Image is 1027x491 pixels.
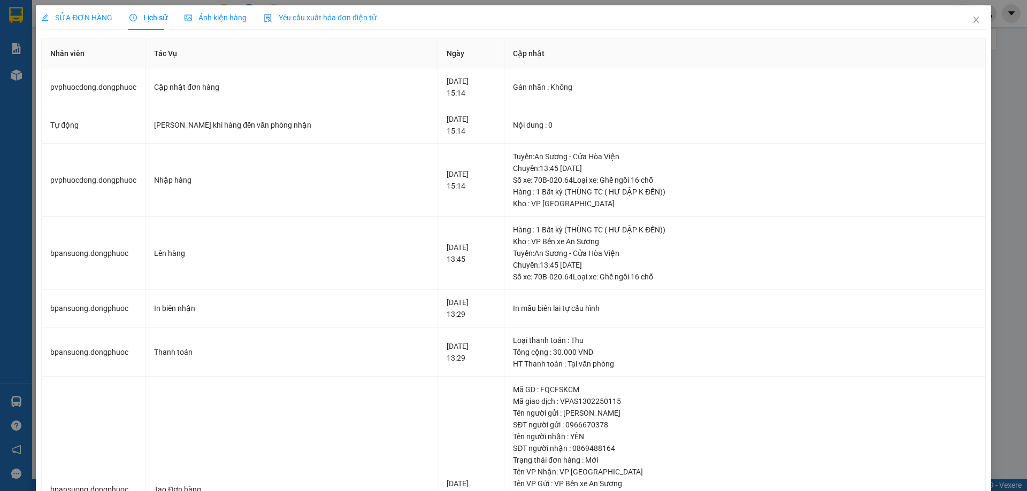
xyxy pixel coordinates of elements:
td: pvphuocdong.dongphuoc [42,144,145,217]
span: Lịch sử [129,13,167,22]
div: Mã giao dịch : VPAS1302250115 [513,395,977,407]
div: Tổng cộng : 30.000 VND [513,346,977,358]
span: Yêu cầu xuất hóa đơn điện tử [264,13,377,22]
div: [DATE] 13:29 [447,340,495,364]
td: Tự động [42,106,145,144]
th: Cập nhật [504,39,986,68]
span: picture [185,14,192,21]
div: Kho : VP Bến xe An Sương [513,236,977,247]
span: SỬA ĐƠN HÀNG [41,13,112,22]
div: Thanh toán [154,346,429,358]
td: pvphuocdong.dongphuoc [42,68,145,106]
div: Tên người gửi : [PERSON_NAME] [513,407,977,419]
div: In mẫu biên lai tự cấu hình [513,302,977,314]
td: bpansuong.dongphuoc [42,217,145,290]
div: Tuyến : An Sương - Cửa Hòa Viện Chuyến: 13:45 [DATE] Số xe: 70B-020.64 Loại xe: Ghế ngồi 16 chỗ [513,247,977,283]
div: Kho : VP [GEOGRAPHIC_DATA] [513,198,977,209]
div: [DATE] 13:45 [447,241,495,265]
div: SĐT người gửi : 0966670378 [513,419,977,431]
div: HT Thanh toán : Tại văn phòng [513,358,977,370]
div: Tên VP Gửi : VP Bến xe An Sương [513,478,977,489]
div: [DATE] 15:14 [447,113,495,137]
td: bpansuong.dongphuoc [42,290,145,328]
div: [DATE] 15:14 [447,168,495,192]
th: Ngày [438,39,504,68]
span: edit [41,14,49,21]
span: clock-circle [129,14,137,21]
div: Trạng thái đơn hàng : Mới [513,454,977,466]
div: Hàng : 1 Bất kỳ (THÙNG TC ( HƯ DẬP K ĐỀN)) [513,224,977,236]
div: Hàng : 1 Bất kỳ (THÙNG TC ( HƯ DẬP K ĐỀN)) [513,186,977,198]
div: Loại thanh toán : Thu [513,334,977,346]
span: Ảnh kiện hàng [185,13,247,22]
div: Cập nhật đơn hàng [154,81,429,93]
div: Tuyến : An Sương - Cửa Hòa Viện Chuyến: 13:45 [DATE] Số xe: 70B-020.64 Loại xe: Ghế ngồi 16 chỗ [513,151,977,186]
span: close [972,15,980,24]
td: bpansuong.dongphuoc [42,328,145,377]
div: SĐT người nhận : 0869488164 [513,442,977,454]
div: Gán nhãn : Không [513,81,977,93]
div: [DATE] 15:14 [447,75,495,99]
div: [DATE] 13:29 [447,297,495,320]
div: [PERSON_NAME] khi hàng đến văn phòng nhận [154,119,429,131]
div: Mã GD : FQCFSKCM [513,384,977,395]
div: Tên người nhận : YẾN [513,431,977,442]
th: Tác Vụ [145,39,438,68]
img: icon [264,14,272,22]
th: Nhân viên [42,39,145,68]
div: In biên nhận [154,302,429,314]
div: Nhập hàng [154,174,429,186]
div: Tên VP Nhận: VP [GEOGRAPHIC_DATA] [513,466,977,478]
div: Nội dung : 0 [513,119,977,131]
button: Close [961,5,991,35]
div: Lên hàng [154,247,429,259]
